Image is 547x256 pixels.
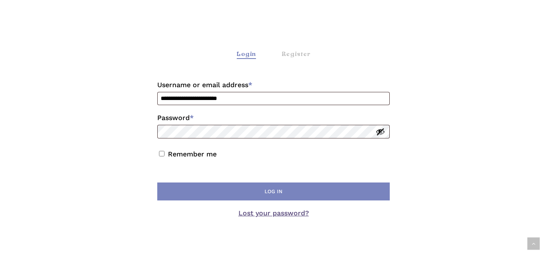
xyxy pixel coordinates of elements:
label: Remember me [168,150,217,158]
button: Show password [376,127,385,136]
button: Log in [157,182,390,200]
a: Back to top [527,238,540,250]
a: Lost your password? [238,209,309,217]
label: Username or email address [157,78,390,92]
div: Login [237,50,256,59]
div: Register [282,50,311,59]
label: Password [157,111,390,125]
